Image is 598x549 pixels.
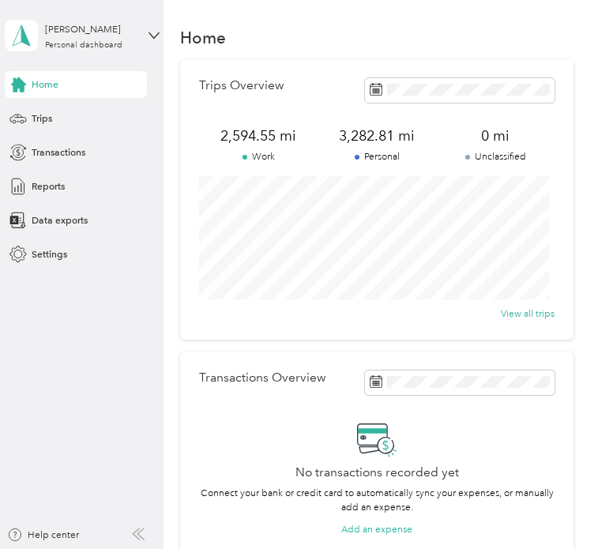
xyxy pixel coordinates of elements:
h2: No transactions recorded yet [295,465,459,479]
span: Trips [32,111,52,126]
span: Data exports [32,213,88,227]
button: Help center [7,528,79,542]
p: Transactions Overview [199,370,326,385]
iframe: Everlance-gr Chat Button Frame [510,461,598,549]
p: Unclassified [436,150,555,164]
h1: Home [180,31,226,45]
button: View all trips [501,306,555,321]
span: Reports [32,179,65,194]
p: Personal [318,150,436,164]
span: Transactions [32,145,85,160]
div: Personal dashboard [45,41,122,50]
button: Add an expense [341,522,412,536]
div: [PERSON_NAME] [45,22,144,36]
span: Settings [32,247,67,261]
span: 2,594.55 mi [199,126,318,145]
p: Trips Overview [199,78,284,92]
p: Connect your bank or credit card to automatically sync your expenses, or manually add an expense. [199,487,555,515]
p: Work [199,150,318,164]
span: 3,282.81 mi [318,126,436,145]
span: Home [32,77,58,92]
span: 0 mi [436,126,555,145]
